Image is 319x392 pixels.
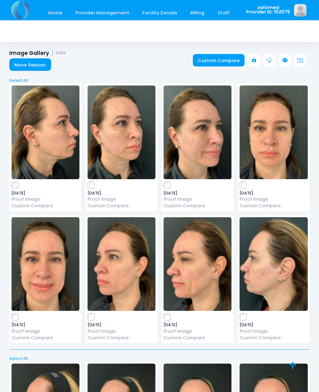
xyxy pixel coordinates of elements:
[9,58,51,71] a: Move Session
[88,217,155,311] img: image
[56,51,66,56] small: 5059
[164,86,231,179] img: image
[12,196,79,203] a: Proof Image
[164,217,231,311] img: image
[88,323,155,327] span: [DATE]
[88,191,155,195] span: [DATE]
[240,335,307,341] a: Custom Compare
[164,203,231,209] a: Custom Compare
[88,335,155,341] a: Custom Compare
[164,335,231,341] a: Custom Compare
[246,5,290,14] span: zafirmed Provider ID: 102075
[12,203,79,209] a: Custom Compare
[212,6,236,20] a: Staff
[240,203,307,209] a: Custom Compare
[136,6,183,20] a: Facility Details
[12,328,79,335] a: Proof Image
[7,77,312,84] a: Select All
[184,6,211,20] a: Billing
[240,323,307,327] span: [DATE]
[240,217,307,311] img: image
[88,203,155,209] a: Custom Compare
[294,4,307,17] img: image
[69,6,135,20] a: Provider Management
[12,335,79,341] a: Custom Compare
[164,323,231,327] span: [DATE]
[42,6,68,20] a: Home
[240,191,307,195] span: [DATE]
[164,191,231,195] span: [DATE]
[240,196,307,203] a: Proof Image
[88,86,155,179] img: image
[88,328,155,335] a: Proof Image
[7,355,312,362] a: Select All
[88,196,155,203] a: Proof Image
[9,50,66,56] h1: Image Gallery
[240,328,307,335] a: Proof Image
[12,86,79,179] img: image
[12,191,79,195] span: [DATE]
[240,86,307,179] img: image
[164,196,231,203] a: Proof Image
[164,328,231,335] a: Proof Image
[12,323,79,327] span: [DATE]
[193,54,245,66] a: Custom Compare
[12,217,79,311] img: image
